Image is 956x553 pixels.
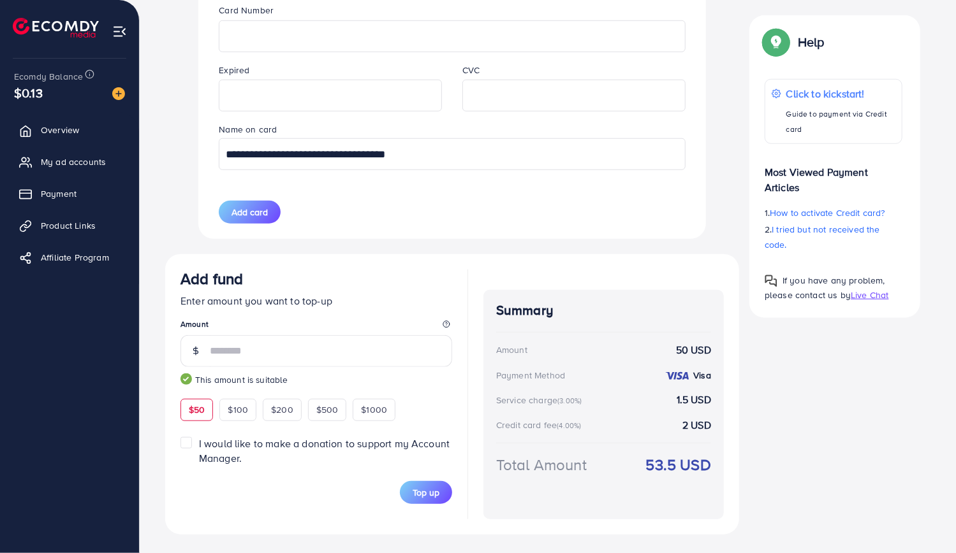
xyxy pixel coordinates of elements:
img: credit [665,371,690,381]
legend: Amount [180,319,452,334]
button: Add card [219,201,281,224]
p: Most Viewed Payment Articles [765,154,902,195]
span: I tried but not received the code. [765,223,880,251]
strong: Visa [693,369,711,382]
span: Payment [41,187,77,200]
div: Service charge [496,394,585,406]
img: Popup guide [765,275,777,287]
small: (3.00%) [557,396,582,406]
div: Amount [496,343,527,356]
span: $0.13 [14,83,43,102]
img: menu [112,24,127,39]
iframe: Secure CVC input frame [469,82,679,110]
p: Guide to payment via Credit card [786,106,895,137]
label: CVC [462,64,480,76]
span: $50 [189,403,205,416]
h3: Add fund [180,269,243,288]
span: $500 [316,403,339,416]
span: Ecomdy Balance [14,70,83,83]
img: image [112,87,125,100]
span: Live Chat [851,289,888,301]
iframe: Secure expiration date input frame [226,82,435,110]
div: Credit card fee [496,419,585,431]
p: Enter amount you want to top-up [180,293,452,308]
span: Product Links [41,219,96,232]
strong: 50 USD [676,343,711,357]
span: Add card [232,206,268,219]
span: Overview [41,124,79,136]
h4: Summary [496,303,711,319]
span: Top up [413,486,439,499]
label: Name on card [219,123,277,136]
label: Card Number [219,4,274,17]
a: Payment [10,181,129,206]
small: This amount is suitable [180,373,452,386]
span: Affiliate Program [41,251,109,264]
p: Click to kickstart! [786,86,895,101]
p: Help [798,34,825,50]
label: Expired [219,64,249,76]
p: 2. [765,222,902,252]
img: guide [180,373,192,385]
span: How to activate Credit card? [770,206,885,219]
strong: 53.5 USD [646,454,711,476]
a: Product Links [10,213,129,238]
span: I would like to make a donation to support my Account Manager. [199,436,450,465]
span: $200 [271,403,293,416]
button: Top up [400,481,452,504]
img: Popup guide [765,31,788,54]
div: Payment Method [496,369,565,382]
p: 1. [765,205,902,220]
small: (4.00%) [557,420,581,431]
img: logo [13,18,99,38]
span: $100 [228,403,248,416]
iframe: Secure card number input frame [226,22,678,50]
strong: 1.5 USD [677,392,711,407]
strong: 2 USD [682,418,711,433]
span: If you have any problem, please contact us by [765,274,885,301]
a: Affiliate Program [10,245,129,270]
a: Overview [10,117,129,143]
span: $1000 [361,403,387,416]
a: My ad accounts [10,149,129,175]
iframe: Chat [902,496,946,543]
span: My ad accounts [41,155,106,168]
div: Total Amount [496,454,587,476]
